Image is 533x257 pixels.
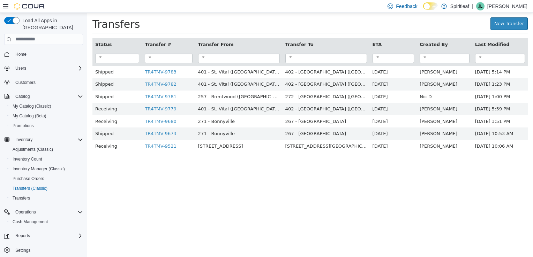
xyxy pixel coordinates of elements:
span: Danielle N [332,106,370,111]
span: 401 - St. Vital (Winnipeg) [111,69,194,74]
a: Customers [13,78,38,87]
td: [DATE] 10:53 AM [385,115,441,127]
span: 402 - Polo Park (Winnipeg) [198,93,311,99]
button: Transfer # [58,28,85,35]
span: 402 - Polo Park (Winnipeg) [198,56,311,62]
td: Shipped [5,78,55,90]
a: My Catalog (Classic) [10,102,54,110]
button: Transfers [7,193,86,203]
button: Catalog [13,92,32,101]
span: My Catalog (Classic) [10,102,83,110]
button: Customers [1,77,86,87]
td: Receiving [5,127,55,140]
span: Home [15,52,27,57]
span: 257 - Brentwood (Sherwood Park) [111,81,201,86]
a: TR4TMV-9673 [58,118,89,123]
span: Users [15,65,26,71]
td: Receiving [5,90,55,102]
span: Customers [15,80,36,85]
a: Purchase Orders [10,174,47,183]
button: ETA [285,28,296,35]
span: Adjustments (Classic) [10,145,83,154]
a: Transfers (Classic) [10,184,50,193]
span: Settings [13,246,83,254]
span: JL [478,2,483,10]
td: Shipped [5,115,55,127]
span: Transfers (Classic) [13,186,47,191]
span: Customers [13,78,83,87]
span: Inventory [13,135,83,144]
span: Transfers [10,194,83,202]
a: TR4TMV-9783 [58,56,89,62]
span: My Catalog (Classic) [13,103,51,109]
span: Inventory Manager (Classic) [13,166,65,172]
span: Transfers (Classic) [10,184,83,193]
span: Load All Apps in [GEOGRAPHIC_DATA] [20,17,83,31]
span: Reports [13,232,83,240]
span: Feedback [396,3,417,10]
button: Users [13,64,29,72]
span: Catalog [15,94,30,99]
a: New Transfer [403,5,441,17]
span: My Catalog (Beta) [13,113,46,119]
span: Adjustments (Classic) [13,147,53,152]
td: [DATE] 5:59 PM [385,90,441,102]
span: Purchase Orders [13,176,44,181]
button: Transfer To [198,28,228,35]
td: [DATE] [283,127,330,140]
span: 401 - St. Vital (Winnipeg) [111,93,194,99]
span: Ravi D [332,56,370,62]
a: Transfers [10,194,33,202]
td: [DATE] [283,90,330,102]
a: TR4TMV-9680 [58,106,89,111]
span: Jessica H [332,131,370,136]
button: Reports [13,232,33,240]
td: [DATE] 1:23 PM [385,65,441,78]
button: Transfers (Classic) [7,184,86,193]
button: Operations [13,208,39,216]
span: Users [13,64,83,72]
span: 272 - Salisbury (Sherwood Park) [198,81,311,86]
span: 271 - Bonnyville [111,106,148,111]
a: My Catalog (Beta) [10,112,49,120]
span: Inventory [15,137,32,142]
button: Cash Management [7,217,86,227]
button: Inventory Count [7,154,86,164]
span: My Catalog (Beta) [10,112,83,120]
span: 567 - Spiritleaf Park Place Blvd (Barrie) [198,131,293,136]
span: 271 - Bonnyville [111,118,148,123]
span: Cash Management [10,218,83,226]
span: Inventory Count [10,155,83,163]
span: Transfers [13,195,30,201]
span: Purchase Orders [10,174,83,183]
button: Adjustments (Classic) [7,145,86,154]
a: TR4TMV-9782 [58,69,89,74]
a: TR4TMV-9521 [58,131,89,136]
button: Catalog [1,92,86,101]
span: 554 - Spiritleaf Fairview St (Burlington) [111,131,156,136]
button: Inventory [1,135,86,145]
button: Reports [1,231,86,241]
button: Operations [1,207,86,217]
span: Promotions [10,122,83,130]
span: 401 - St. Vital (Winnipeg) [111,56,194,62]
div: Jennifer L [476,2,485,10]
span: Cash Management [13,219,48,225]
button: Transfer From [111,28,148,35]
img: Cova [14,3,45,10]
button: Last Modified [388,28,424,35]
td: [DATE] [283,53,330,65]
button: Users [1,63,86,73]
span: Ravi D [332,93,370,99]
td: Shipped [5,53,55,65]
span: Operations [15,209,36,215]
button: Purchase Orders [7,174,86,184]
td: [DATE] [283,102,330,115]
span: Reports [15,233,30,239]
span: Ravi D [332,69,370,74]
span: Nic D [332,81,345,86]
td: Shipped [5,65,55,78]
button: Created By [332,28,362,35]
button: My Catalog (Beta) [7,111,86,121]
a: Inventory Count [10,155,45,163]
